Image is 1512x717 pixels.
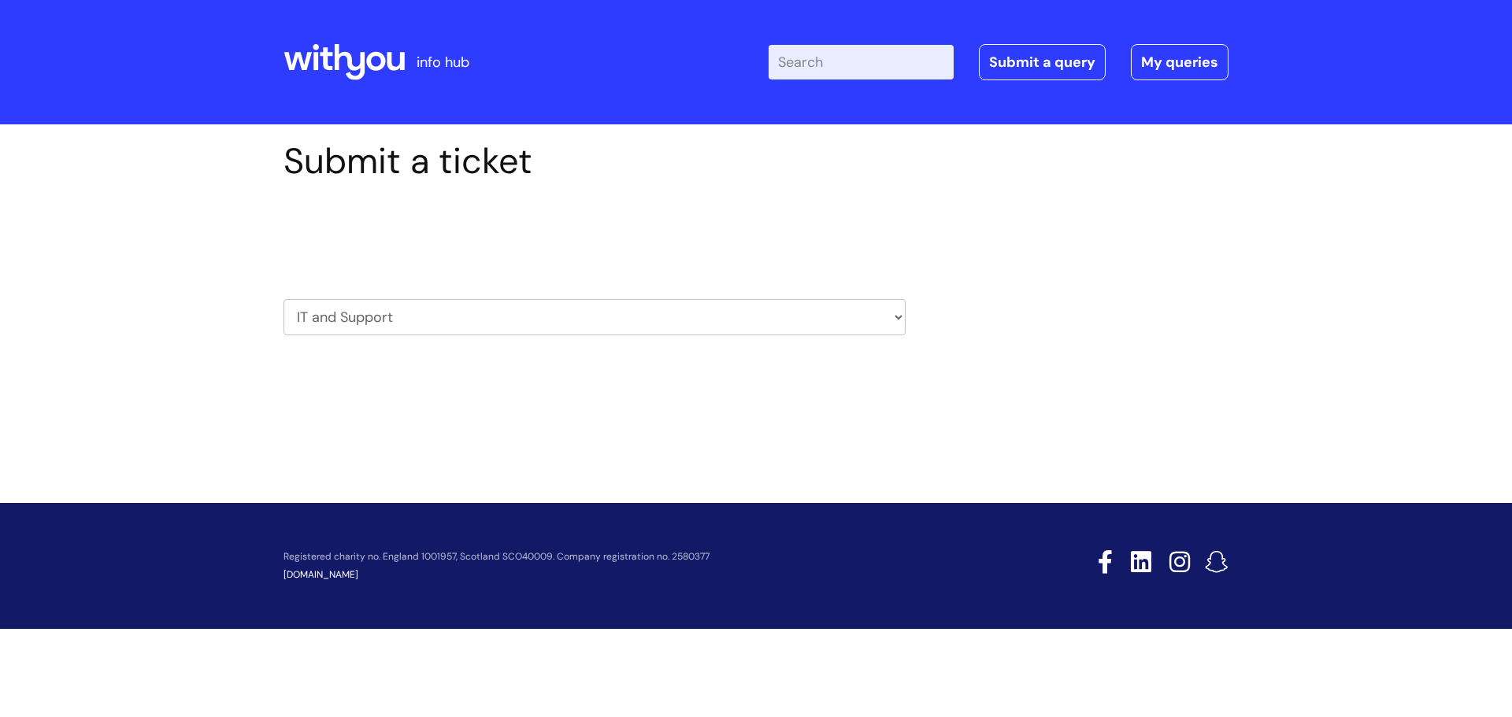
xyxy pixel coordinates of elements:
[283,219,906,248] h2: Select issue type
[283,140,906,183] h1: Submit a ticket
[979,44,1106,80] a: Submit a query
[769,45,954,79] input: Search
[417,50,469,75] p: info hub
[1131,44,1228,80] a: My queries
[283,552,986,562] p: Registered charity no. England 1001957, Scotland SCO40009. Company registration no. 2580377
[283,568,358,581] a: [DOMAIN_NAME]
